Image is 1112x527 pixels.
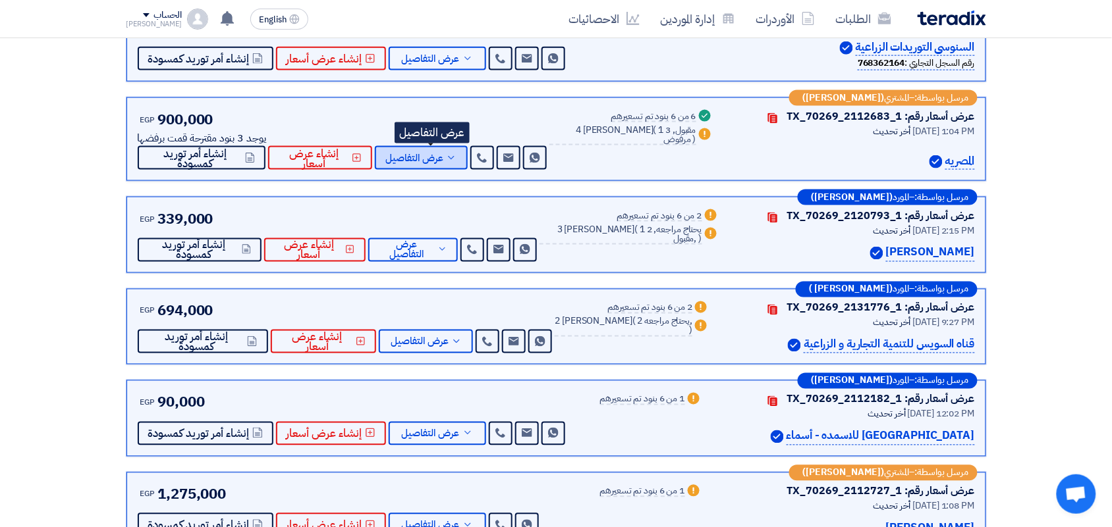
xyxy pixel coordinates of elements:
b: ([PERSON_NAME] ) [810,285,893,294]
button: إنشاء أمر توريد كمسودة [138,422,273,445]
div: – [798,373,978,389]
div: عرض أسعار رقم: TX_70269_2112182_1 [787,391,975,407]
div: الحساب [153,10,182,21]
span: إنشاء أمر توريد كمسودة [148,149,243,168]
p: السنوسى التوريدات الزراعية [856,39,975,57]
div: – [796,282,978,297]
a: الأوردرات [746,3,825,34]
a: الطلبات [825,3,902,34]
button: English [250,9,308,30]
span: [DATE] 12:02 PM [908,407,975,421]
span: ) [699,232,702,245]
span: إنشاء عرض أسعار [279,149,349,168]
span: 1,275,000 [157,484,226,505]
button: عرض التفاصيل [389,47,486,70]
img: Teradix logo [918,11,986,26]
button: إنشاء أمر توريد كمسودة [138,47,273,70]
span: ) [690,324,693,338]
span: [DATE] 1:08 PM [913,499,975,513]
span: 1 يحتاج مراجعه, [640,222,702,236]
span: إنشاء عرض أسعار [287,54,362,64]
span: مرسل بواسطة: [915,93,969,103]
div: 2 من 6 بنود تم تسعيرهم [617,211,702,222]
span: مرسل بواسطة: [915,376,969,386]
span: 90,000 [157,391,204,413]
span: إنشاء عرض أسعار [287,429,362,439]
span: عرض التفاصيل [402,429,460,439]
b: 768362164 [858,56,904,70]
span: أخر تحديث [874,499,911,513]
span: ( [653,123,657,137]
div: يوجد 3 بنود مقترحة قمت برفضها [138,130,266,146]
a: إدارة الموردين [650,3,746,34]
span: EGP [140,397,155,409]
img: Verified Account [840,41,853,55]
span: عرض التفاصيل [379,240,435,260]
span: إنشاء عرض أسعار [275,240,343,260]
span: عرض التفاصيل [391,337,449,347]
img: Verified Account [930,155,943,168]
button: إنشاء عرض أسعار [276,422,386,445]
span: ( [632,314,636,328]
div: 4 [PERSON_NAME] [549,126,696,145]
span: EGP [140,213,155,225]
p: [PERSON_NAME] [886,244,975,262]
div: [PERSON_NAME] [126,20,182,28]
span: 2 يحتاج مراجعه, [638,314,693,328]
span: أخر تحديث [874,316,911,330]
button: عرض التفاصيل [375,146,467,170]
span: 900,000 [157,109,213,130]
span: 2 مقبول, [647,222,697,245]
span: أخر تحديث [874,224,911,238]
span: أخر تحديث [874,124,911,138]
div: عرض التفاصيل [395,122,470,143]
span: المورد [893,193,910,202]
button: إنشاء أمر توريد كمسودة [138,146,266,170]
img: profile_test.png [187,9,208,30]
button: إنشاء أمر توريد كمسودة [138,330,268,353]
span: إنشاء أمر توريد كمسودة [148,54,250,64]
b: ([PERSON_NAME]) [803,468,885,478]
div: 1 من 6 بنود تم تسعيرهم [600,487,685,497]
div: – [798,189,978,205]
span: إنشاء أمر توريد كمسودة [148,429,250,439]
span: إنشاء عرض أسعار [281,332,354,352]
span: ) [693,132,696,146]
span: مرسل بواسطة: [915,285,969,294]
button: إنشاء عرض أسعار [264,238,366,262]
span: المورد [893,376,910,386]
span: 3 مرفوض [663,123,691,146]
span: 339,000 [157,208,213,230]
button: إنشاء عرض أسعار [276,47,386,70]
div: عرض أسعار رقم: TX_70269_2112683_1 [787,109,975,124]
p: قناه السويس للتنمية التجارية و الزراعية [804,336,974,354]
span: 694,000 [157,300,213,322]
div: 6 من 6 بنود تم تسعيرهم [611,112,696,122]
span: المشتري [885,93,910,103]
div: 2 [PERSON_NAME] [555,317,692,337]
span: 1 مقبول, [659,123,696,137]
b: ([PERSON_NAME]) [812,193,893,202]
div: – [789,90,978,106]
span: [DATE] 9:27 PM [913,316,975,330]
span: إنشاء أمر توريد كمسودة [148,240,239,260]
div: 1 من 6 بنود تم تسعيرهم [600,395,685,405]
span: عرض التفاصيل [385,153,443,163]
span: English [259,15,287,24]
b: ([PERSON_NAME]) [812,376,893,386]
img: Verified Account [788,339,801,352]
b: ([PERSON_NAME]) [803,93,885,103]
span: المشتري [885,468,910,478]
button: عرض التفاصيل [389,422,486,445]
button: إنشاء أمر توريد كمسودة [138,238,262,262]
span: المورد [893,285,910,294]
a: Open chat [1057,474,1096,514]
span: مرسل بواسطة: [915,193,969,202]
img: Verified Account [870,247,883,260]
span: عرض التفاصيل [402,54,460,64]
a: الاحصائيات [559,3,650,34]
button: عرض التفاصيل [368,238,458,262]
button: إنشاء عرض أسعار [268,146,372,170]
span: EGP [140,488,155,500]
span: مرسل بواسطة: [915,468,969,478]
